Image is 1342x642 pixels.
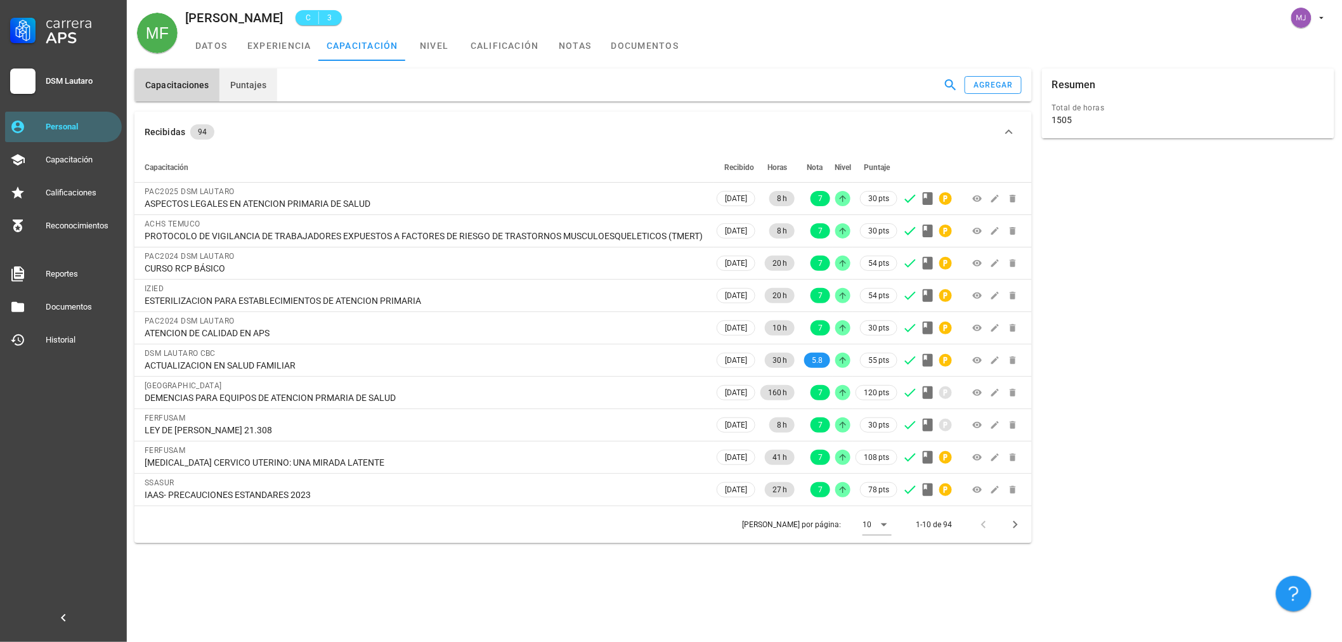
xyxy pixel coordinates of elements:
button: Puntajes [219,69,277,102]
span: [GEOGRAPHIC_DATA] [145,381,222,390]
span: 20 h [772,288,787,303]
a: capacitación [319,30,406,61]
span: 8 h [777,417,787,433]
span: Recibido [724,163,754,172]
div: Recibidas [145,125,185,139]
span: DSM LAUTARO CBC [145,349,216,358]
span: 94 [198,124,207,140]
span: 108 pts [864,451,889,464]
div: IAAS- PRECAUCIONES ESTANDARES 2023 [145,489,704,501]
a: Personal [5,112,122,142]
span: PAC2024 DSM LAUTARO [145,252,235,261]
span: Capacitaciones [145,80,209,90]
span: IZIED [145,284,164,293]
div: [PERSON_NAME] [185,11,283,25]
span: 8 h [777,191,787,206]
span: 10 h [772,320,787,336]
span: 7 [818,223,823,239]
span: [DATE] [725,192,747,206]
span: Puntaje [864,163,890,172]
div: Historial [46,335,117,345]
a: calificación [463,30,547,61]
div: LEY DE [PERSON_NAME] 21.308 [145,424,704,436]
div: avatar [137,13,178,53]
a: Capacitación [5,145,122,175]
a: datos [183,30,240,61]
span: 3 [324,11,334,24]
span: 7 [818,191,823,206]
div: ESTERILIZACION PARA ESTABLECIMIENTOS DE ATENCION PRIMARIA [145,295,704,306]
span: C [303,11,313,24]
button: Página siguiente [1004,513,1027,536]
th: Nivel [833,152,853,183]
span: SSASUR [145,478,174,487]
span: 27 h [772,482,787,497]
span: 7 [818,288,823,303]
span: [DATE] [725,321,747,335]
span: Nivel [835,163,851,172]
span: FERFUSAM [145,446,185,455]
div: Calificaciones [46,188,117,198]
div: avatar [1291,8,1312,28]
span: [DATE] [725,224,747,238]
span: 7 [818,417,823,433]
span: 41 h [772,450,787,465]
th: Nota [797,152,833,183]
th: Capacitación [134,152,714,183]
span: 8 h [777,223,787,239]
span: 30 h [772,353,787,368]
span: MF [146,13,169,53]
div: Personal [46,122,117,132]
a: notas [547,30,604,61]
a: nivel [406,30,463,61]
a: Historial [5,325,122,355]
span: PAC2024 DSM LAUTARO [145,317,235,325]
span: PAC2025 DSM LAUTARO [145,187,235,196]
span: [DATE] [725,256,747,270]
div: Reconocimientos [46,221,117,231]
div: ASPECTOS LEGALES EN ATENCION PRIMARIA DE SALUD [145,198,704,209]
div: agregar [973,81,1013,89]
span: 120 pts [864,386,889,399]
span: Nota [807,163,823,172]
a: Documentos [5,292,122,322]
div: 10 [863,519,871,530]
span: Puntajes [230,80,267,90]
span: 55 pts [868,354,889,367]
div: Resumen [1052,69,1096,102]
a: experiencia [240,30,319,61]
span: FERFUSAM [145,414,185,423]
span: ACHS TEMUCO [145,219,200,228]
div: PROTOCOLO DE VIGILANCIA DE TRABAJADORES EXPUESTOS A FACTORES DE RIESGO DE TRASTORNOS MUSCULOESQUE... [145,230,704,242]
th: Puntaje [853,152,900,183]
th: Recibido [714,152,758,183]
span: 54 pts [868,257,889,270]
span: Horas [767,163,787,172]
div: Total de horas [1052,102,1324,114]
div: Capacitación [46,155,117,165]
a: Calificaciones [5,178,122,208]
div: [PERSON_NAME] por página: [742,506,892,543]
span: 7 [818,385,823,400]
div: 10Filas por página: [863,514,892,535]
span: [DATE] [725,353,747,367]
a: documentos [604,30,687,61]
div: Carrera [46,15,117,30]
div: Reportes [46,269,117,279]
div: ATENCION DE CALIDAD EN APS [145,327,704,339]
span: 7 [818,320,823,336]
div: 1-10 de 94 [916,519,952,530]
span: [DATE] [725,386,747,400]
span: Capacitación [145,163,188,172]
span: 7 [818,482,823,497]
button: Capacitaciones [134,69,219,102]
span: 30 pts [868,225,889,237]
span: 7 [818,450,823,465]
span: [DATE] [725,289,747,303]
span: 160 h [768,385,787,400]
div: ACTUALIZACION EN SALUD FAMILIAR [145,360,704,371]
a: Reconocimientos [5,211,122,241]
div: DEMENCIAS PARA EQUIPOS DE ATENCION PRMARIA DE SALUD [145,392,704,403]
span: [DATE] [725,418,747,432]
div: DSM Lautaro [46,76,117,86]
